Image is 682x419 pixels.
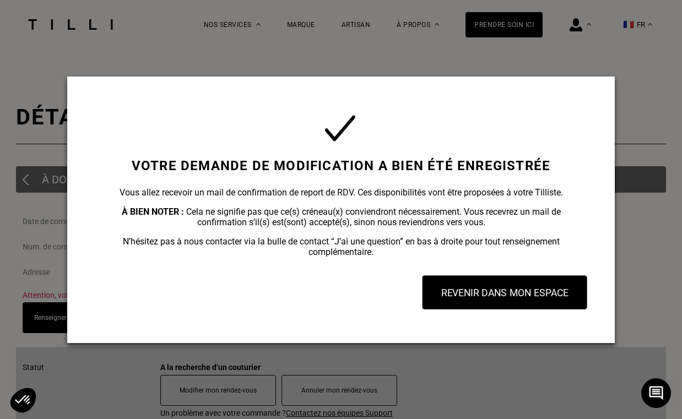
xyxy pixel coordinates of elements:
button: Revenir dans mon espace [423,275,587,309]
strong: À BIEN NOTER : [122,206,184,217]
p: Cela ne signifie pas que ce(s) créneau(x) conviendront nécessairement. Vous recevrez un mail de c... [102,206,580,227]
p: Vous allez recevoir un mail de confirmation de report de RDV. Ces disponibilités vont être propos... [102,187,580,198]
img: validé [324,112,358,145]
h2: Votre demande de modification a bien été enregistrée [102,158,580,173]
p: N’hésitez pas à nous contacter via la bulle de contact “J’ai une question” en bas à droite pour t... [102,236,580,257]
